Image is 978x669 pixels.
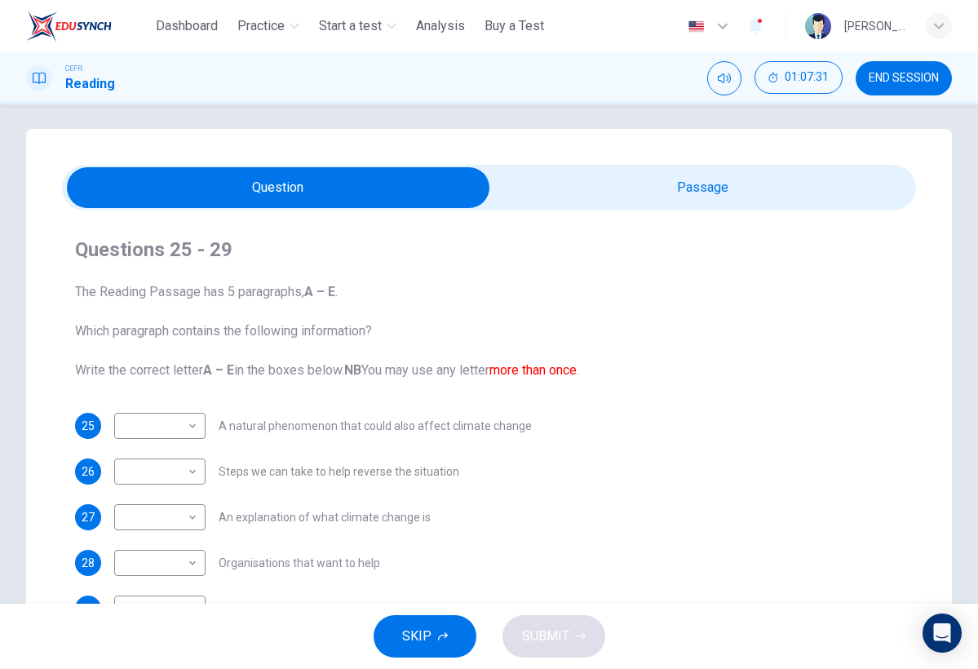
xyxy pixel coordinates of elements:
span: A natural phenomenon that could also affect climate change [219,420,532,432]
span: Possible effects of climate change [219,603,398,614]
font: more than once [489,362,577,378]
span: Analysis [416,16,465,36]
button: 01:07:31 [755,61,843,94]
button: Analysis [409,11,471,41]
span: 26 [82,466,95,477]
span: CEFR [65,63,82,74]
span: 25 [82,420,95,432]
span: 27 [82,512,95,523]
span: 29 [82,603,95,614]
div: Hide [755,61,843,95]
span: An explanation of what climate change is [219,512,431,523]
button: Start a test [312,11,403,41]
div: Mute [707,61,741,95]
span: Dashboard [156,16,218,36]
img: en [686,20,706,33]
span: 01:07:31 [785,71,829,84]
span: Practice [237,16,285,36]
button: Dashboard [149,11,224,41]
span: Start a test [319,16,382,36]
div: [PERSON_NAME] [PERSON_NAME] [844,16,906,36]
span: SKIP [402,625,431,648]
a: ELTC logo [26,10,149,42]
h1: Reading [65,74,115,94]
span: Organisations that want to help [219,557,380,569]
button: END SESSION [856,61,952,95]
img: ELTC logo [26,10,112,42]
button: Practice [231,11,306,41]
button: Buy a Test [478,11,551,41]
img: Profile picture [805,13,831,39]
button: SKIP [374,615,476,658]
b: A – E [304,284,335,299]
div: Open Intercom Messenger [923,614,962,653]
span: 28 [82,557,95,569]
b: A – E [203,362,234,378]
h4: Questions 25 - 29 [75,237,903,263]
span: Buy a Test [485,16,544,36]
b: NB [344,362,361,378]
span: END SESSION [869,72,939,85]
span: Steps we can take to help reverse the situation [219,466,459,477]
span: The Reading Passage has 5 paragraphs, . Which paragraph contains the following information? Write... [75,282,903,380]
